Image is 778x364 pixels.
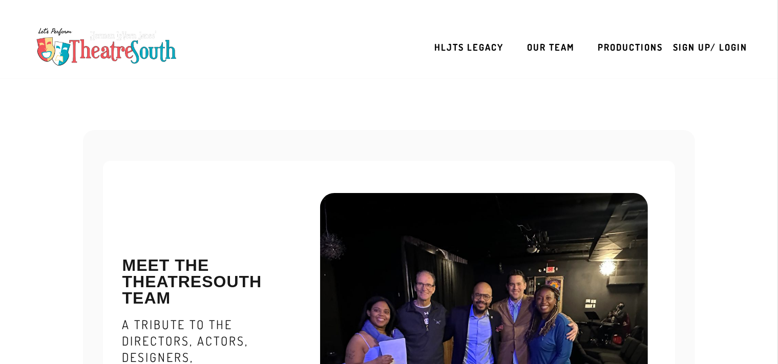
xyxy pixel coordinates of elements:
a: Sign up/ Login [673,37,747,57]
a: Productions [598,37,663,57]
a: HLJTS Legacy [434,37,503,57]
h1: Meet the TheatreSouth Team [122,257,278,306]
img: TheatreSouth [31,23,182,71]
a: Our Team [527,37,575,57]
